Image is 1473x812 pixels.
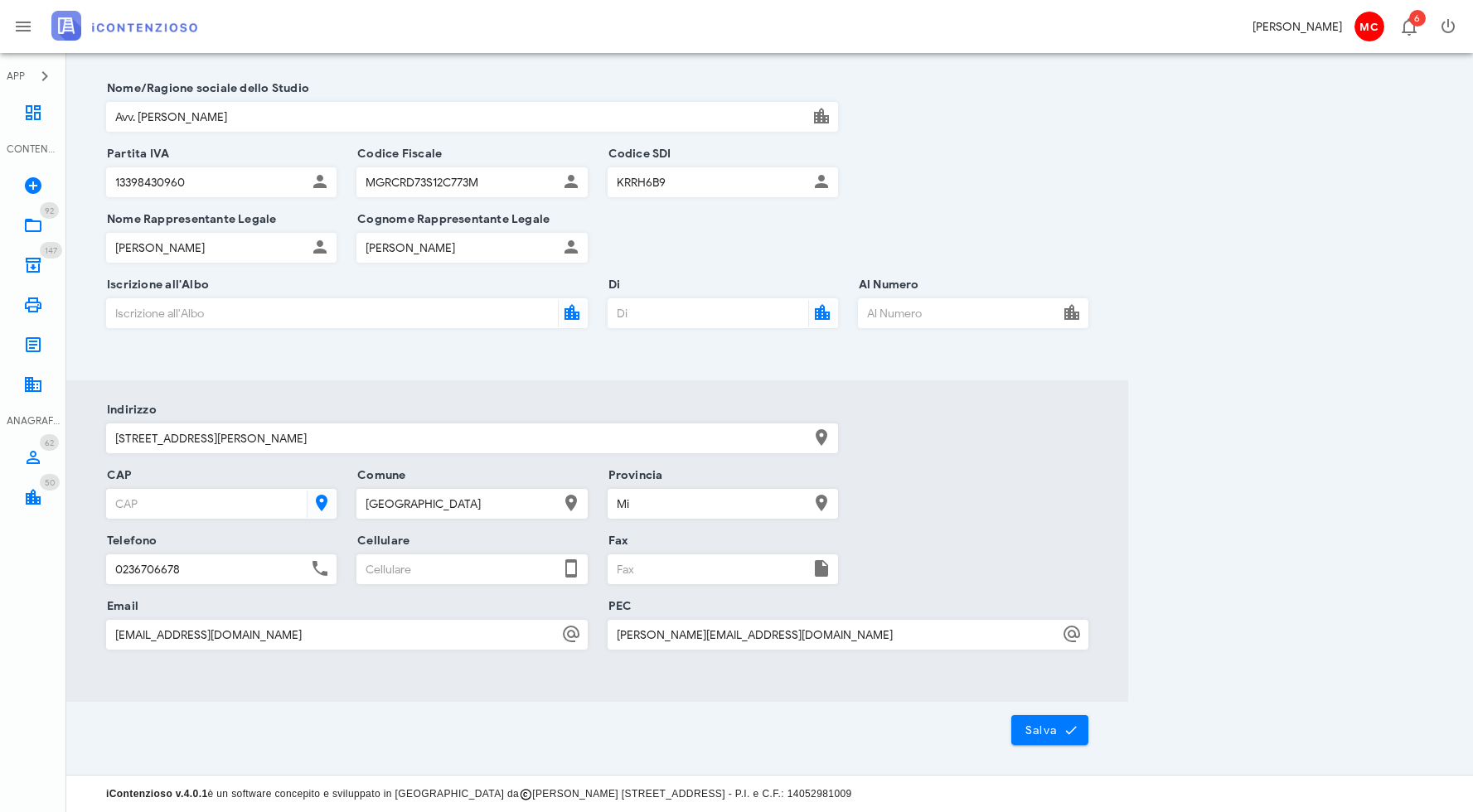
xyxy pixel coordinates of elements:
span: Distintivo [40,474,60,491]
input: Partita IVA [107,168,307,196]
strong: iContenzioso v.4.0.1 [106,788,207,800]
div: CONTENZIOSO [7,142,60,157]
label: Partita IVA [102,146,169,162]
button: Distintivo [1388,7,1428,46]
label: Nome/Ragione sociale dello Studio [102,80,309,97]
span: MC [1354,12,1384,41]
input: Codice Fiscale [357,168,557,196]
label: Indirizzo [102,402,157,418]
span: 50 [45,477,55,488]
input: Iscrizione all'Albo [107,299,555,327]
input: Cellulare [357,555,557,583]
img: logo-text-2x.png [51,11,197,41]
div: ANAGRAFICA [7,413,60,428]
input: Codice SDI [608,168,808,196]
span: 147 [45,245,57,256]
input: Nome Rappresentante Legale [107,234,307,262]
label: Fax [603,533,629,549]
label: Codice Fiscale [352,146,442,162]
label: Di [603,277,620,293]
input: Telefono [107,555,307,583]
span: 62 [45,437,54,448]
input: Indirizzo [107,424,808,452]
label: Email [102,598,138,615]
span: 92 [45,205,54,216]
span: Distintivo [40,202,59,219]
label: Nome Rappresentante Legale [102,211,276,228]
input: PEC [608,621,1059,649]
input: Di [608,299,805,327]
button: MC [1349,7,1388,46]
label: Cognome Rappresentante Legale [352,211,550,228]
label: Codice SDI [603,146,671,162]
label: Telefono [102,533,157,549]
span: Distintivo [40,434,59,451]
div: [PERSON_NAME] [1253,18,1342,36]
label: Al Numero [854,277,919,293]
label: CAP [102,467,133,484]
span: Distintivo [40,242,62,259]
label: Provincia [603,467,663,484]
input: Nome/Ragione sociale dello Studio [107,103,808,131]
input: Provincia [608,490,808,518]
span: Distintivo [1409,10,1426,27]
input: Cognome Rappresentante Legale [357,234,557,262]
span: Salva [1025,723,1076,737]
button: Salva [1011,715,1089,745]
input: Al Numero [859,299,1059,327]
label: Cellulare [352,533,409,549]
label: Comune [352,467,405,484]
input: Comune [357,490,557,518]
label: Iscrizione all'Albo [102,277,209,293]
label: PEC [603,598,632,615]
input: CAP [107,490,303,518]
input: Email [107,621,558,649]
input: Fax [608,555,808,583]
